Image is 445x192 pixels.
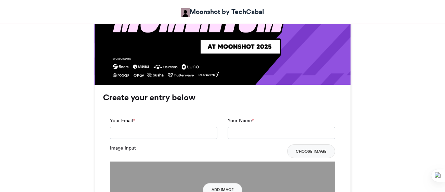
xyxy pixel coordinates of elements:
label: Image Input [110,144,136,152]
img: Moonshot by TechCabal [181,8,190,17]
button: Choose Image [287,144,335,158]
a: Moonshot by TechCabal [181,7,264,17]
h3: Create your entry below [103,93,342,102]
label: Your Name [228,117,254,124]
label: Your Email [110,117,135,124]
